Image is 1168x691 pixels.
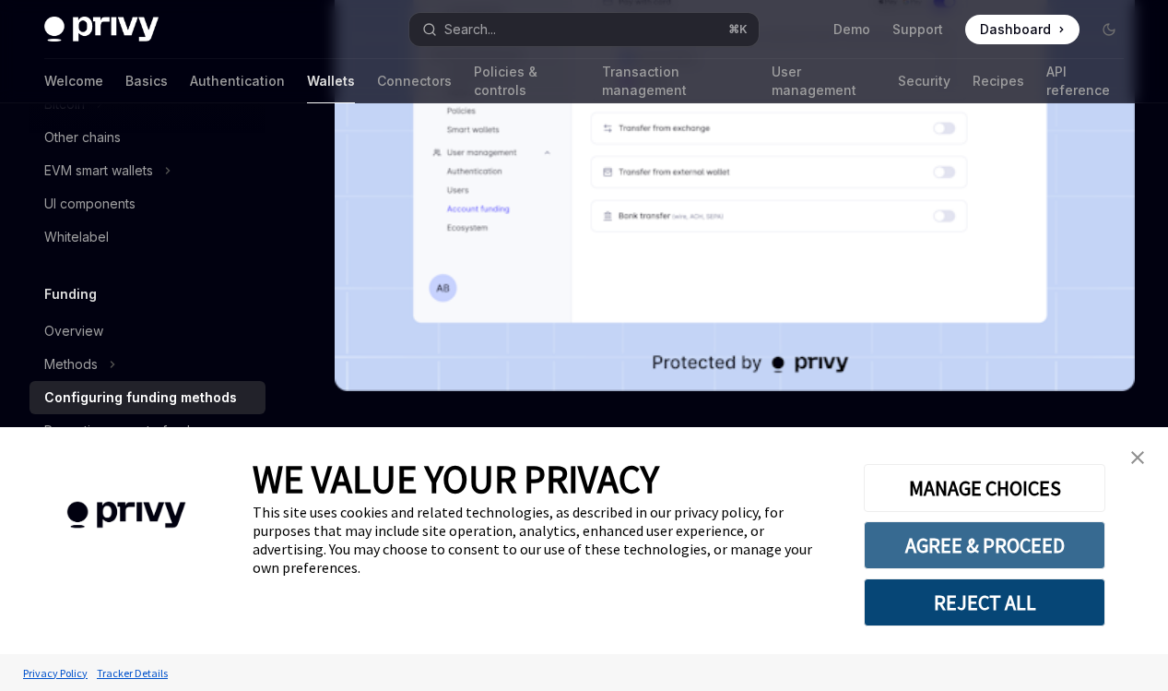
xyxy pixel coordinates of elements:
[772,59,876,103] a: User management
[965,15,1080,44] a: Dashboard
[864,464,1105,512] button: MANAGE CHOICES
[44,226,109,248] div: Whitelabel
[28,475,225,555] img: company logo
[409,13,760,46] button: Open search
[44,320,103,342] div: Overview
[125,59,168,103] a: Basics
[728,22,748,37] span: ⌘ K
[18,657,92,689] a: Privacy Policy
[29,220,265,254] a: Whitelabel
[833,20,870,39] a: Demo
[980,20,1051,39] span: Dashboard
[44,160,153,182] div: EVM smart wallets
[474,59,580,103] a: Policies & controls
[190,59,285,103] a: Authentication
[1131,451,1144,464] img: close banner
[29,348,265,381] button: Toggle Methods section
[29,381,265,414] a: Configuring funding methods
[898,59,950,103] a: Security
[29,154,265,187] button: Toggle EVM smart wallets section
[44,193,136,215] div: UI components
[892,20,943,39] a: Support
[44,59,103,103] a: Welcome
[377,59,452,103] a: Connectors
[44,17,159,42] img: dark logo
[253,455,659,503] span: WE VALUE YOUR PRIVACY
[973,59,1024,103] a: Recipes
[1046,59,1124,103] a: API reference
[44,283,97,305] h5: Funding
[44,420,190,442] div: Prompting users to fund
[253,503,836,577] div: This site uses cookies and related technologies, as described in our privacy policy, for purposes...
[44,353,98,375] div: Methods
[29,414,265,447] button: Toggle Prompting users to fund section
[92,657,172,689] a: Tracker Details
[864,578,1105,626] button: REJECT ALL
[44,126,121,149] div: Other chains
[1094,15,1124,44] button: Toggle dark mode
[1119,439,1156,476] a: close banner
[307,59,355,103] a: Wallets
[444,18,496,41] div: Search...
[29,187,265,220] a: UI components
[29,315,265,348] a: Overview
[864,521,1105,569] button: AGREE & PROCEED
[602,59,749,103] a: Transaction management
[29,121,265,154] a: Other chains
[44,387,237,409] div: Configuring funding methods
